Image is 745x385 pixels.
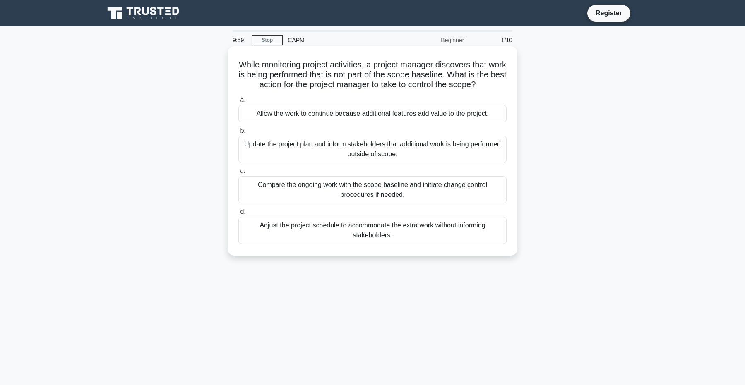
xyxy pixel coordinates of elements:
[591,8,627,18] a: Register
[238,217,507,244] div: Adjust the project schedule to accommodate the extra work without informing stakeholders.
[228,32,252,48] div: 9:59
[469,32,517,48] div: 1/10
[240,167,245,175] span: c.
[283,32,397,48] div: CAPM
[238,105,507,122] div: Allow the work to continue because additional features add value to the project.
[240,127,245,134] span: b.
[397,32,469,48] div: Beginner
[238,136,507,163] div: Update the project plan and inform stakeholders that additional work is being performed outside o...
[238,60,507,90] h5: While monitoring project activities, a project manager discovers that work is being performed tha...
[252,35,283,45] a: Stop
[240,96,245,103] span: a.
[238,176,507,203] div: Compare the ongoing work with the scope baseline and initiate change control procedures if needed.
[240,208,245,215] span: d.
